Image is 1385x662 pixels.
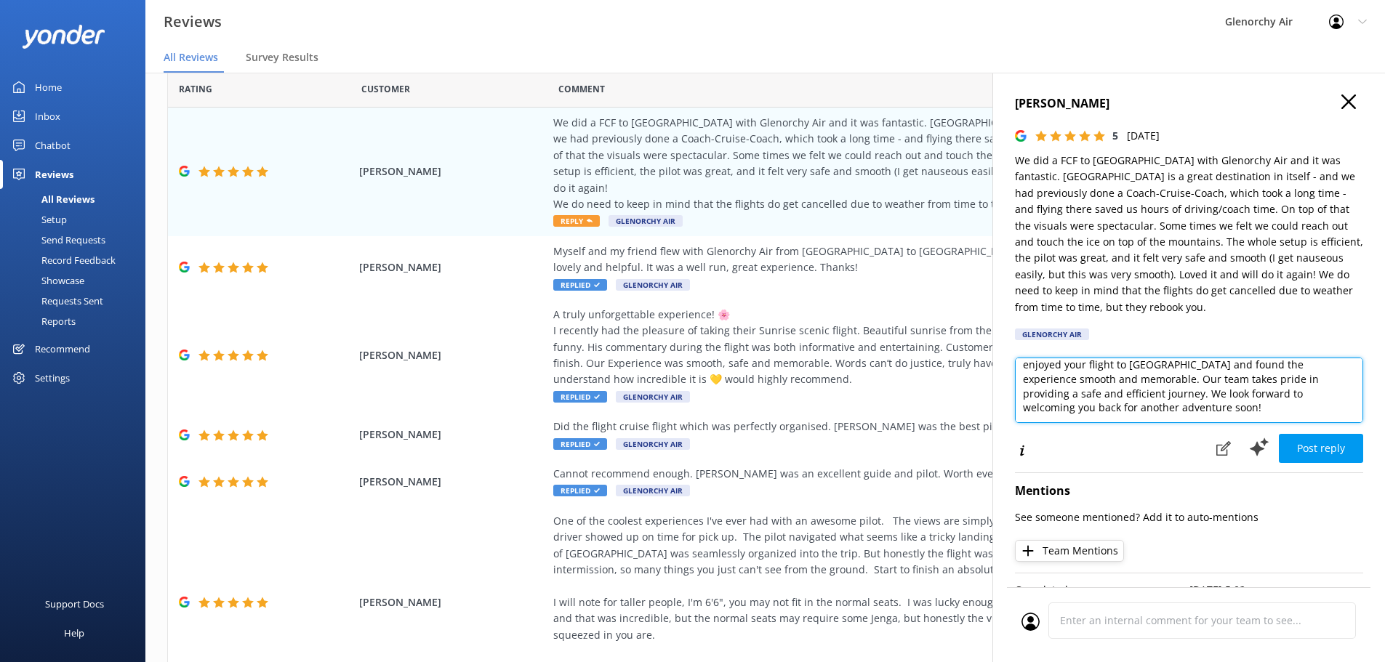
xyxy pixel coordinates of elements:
[553,243,1215,276] div: Myself and my friend flew with Glenorchy Air from [GEOGRAPHIC_DATA] to [GEOGRAPHIC_DATA] Sounds a...
[1015,482,1363,501] h4: Mentions
[359,474,547,490] span: [PERSON_NAME]
[35,102,60,131] div: Inbox
[164,50,218,65] span: All Reviews
[553,391,607,403] span: Replied
[553,215,600,227] span: Reply
[553,485,607,496] span: Replied
[9,270,145,291] a: Showcase
[1112,129,1118,142] span: 5
[9,230,145,250] a: Send Requests
[359,259,547,275] span: [PERSON_NAME]
[1015,94,1363,113] h4: [PERSON_NAME]
[1015,358,1363,423] textarea: Thank you so much for your wonderful review! We're thrilled you enjoyed your flight to [GEOGRAPHI...
[179,82,212,96] span: Date
[616,391,690,403] span: Glenorchy Air
[22,25,105,49] img: yonder-white-logo.png
[164,10,222,33] h3: Reviews
[1189,582,1364,598] p: [DATE] 5:02pm
[359,427,547,443] span: [PERSON_NAME]
[9,209,145,230] a: Setup
[35,160,73,189] div: Reviews
[9,189,145,209] a: All Reviews
[359,347,547,363] span: [PERSON_NAME]
[9,189,95,209] div: All Reviews
[1015,509,1363,525] p: See someone mentioned? Add it to auto-mentions
[9,311,76,331] div: Reports
[553,307,1215,388] div: A truly unforgettable experience! 🌸 I recently had the pleasure of taking their Sunrise scenic fl...
[9,270,84,291] div: Showcase
[64,618,84,647] div: Help
[9,311,145,331] a: Reports
[9,250,145,270] a: Record Feedback
[1021,613,1040,631] img: user_profile.svg
[361,82,410,96] span: Date
[9,291,145,311] a: Requests Sent
[616,485,690,496] span: Glenorchy Air
[558,82,605,96] span: Question
[45,589,104,618] div: Support Docs
[9,230,105,250] div: Send Requests
[1015,328,1089,340] div: Glenorchy Air
[1015,582,1189,598] p: Completed
[609,215,683,227] span: Glenorchy Air
[1015,153,1363,315] p: We did a FCF to [GEOGRAPHIC_DATA] with Glenorchy Air and it was fantastic. [GEOGRAPHIC_DATA] is a...
[553,438,607,450] span: Replied
[1341,94,1356,110] button: Close
[9,291,103,311] div: Requests Sent
[359,164,547,179] span: [PERSON_NAME]
[9,250,116,270] div: Record Feedback
[246,50,318,65] span: Survey Results
[35,363,70,392] div: Settings
[616,279,690,291] span: Glenorchy Air
[359,594,547,610] span: [PERSON_NAME]
[616,438,690,450] span: Glenorchy Air
[35,334,90,363] div: Recommend
[553,115,1215,212] div: We did a FCF to [GEOGRAPHIC_DATA] with Glenorchy Air and it was fantastic. [GEOGRAPHIC_DATA] is a...
[1279,434,1363,463] button: Post reply
[1015,540,1124,562] button: Team Mentions
[553,279,607,291] span: Replied
[1127,128,1160,144] p: [DATE]
[553,466,1215,482] div: Cannot recommend enough. [PERSON_NAME] was an excellent guide and pilot. Worth every [PERSON_NAME].
[553,419,1215,435] div: Did the flight cruise flight which was perfectly organised. [PERSON_NAME] was the best pilot!!
[9,209,67,230] div: Setup
[35,131,71,160] div: Chatbot
[35,73,62,102] div: Home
